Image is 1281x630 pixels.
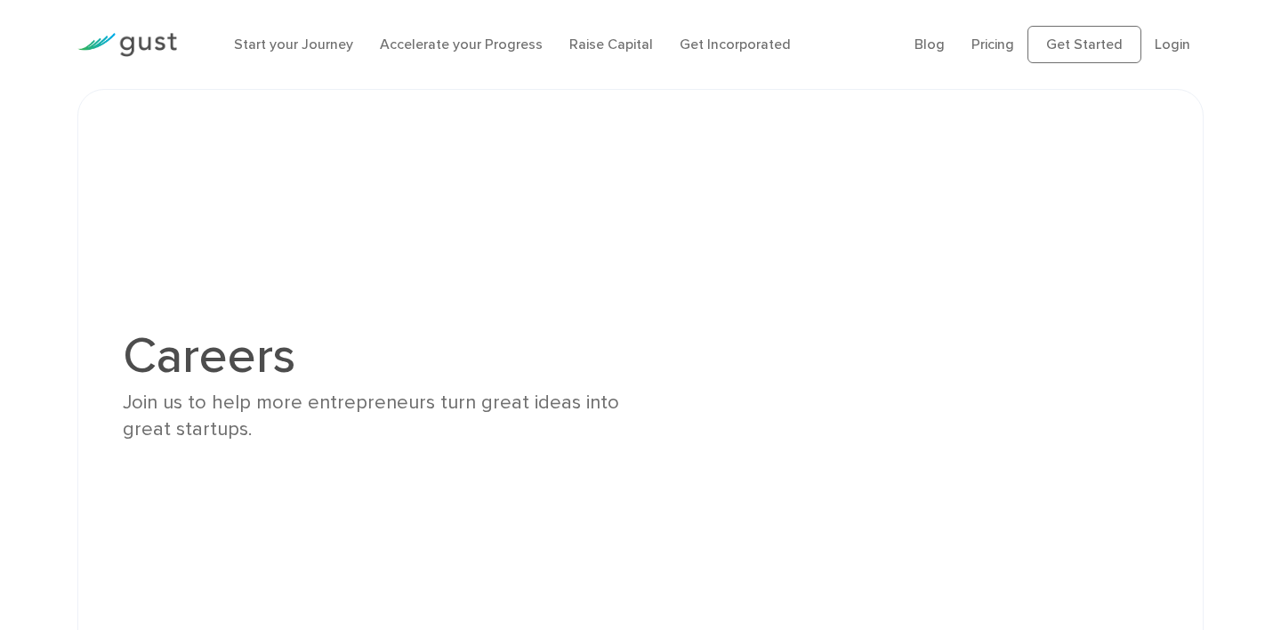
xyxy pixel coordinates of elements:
[971,36,1014,52] a: Pricing
[1027,26,1141,63] a: Get Started
[914,36,945,52] a: Blog
[1155,36,1190,52] a: Login
[380,36,543,52] a: Accelerate your Progress
[123,331,627,381] h1: Careers
[77,33,177,57] img: Gust Logo
[569,36,653,52] a: Raise Capital
[234,36,353,52] a: Start your Journey
[680,36,791,52] a: Get Incorporated
[123,390,627,442] div: Join us to help more entrepreneurs turn great ideas into great startups.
